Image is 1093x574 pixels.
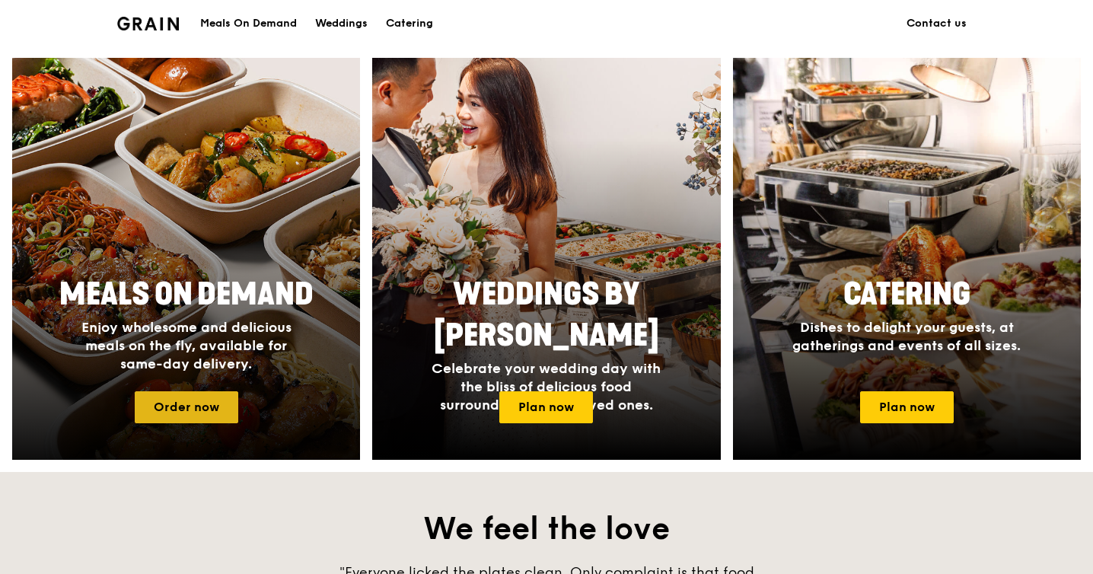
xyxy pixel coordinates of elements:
span: Celebrate your wedding day with the bliss of delicious food surrounded by your loved ones. [432,360,661,413]
img: catering-card.e1cfaf3e.jpg [733,58,1081,460]
a: Contact us [897,1,976,46]
span: Enjoy wholesome and delicious meals on the fly, available for same-day delivery. [81,319,292,372]
span: Catering [843,276,970,313]
span: Meals On Demand [59,276,314,313]
img: Grain [117,17,179,30]
a: Plan now [860,391,954,423]
div: Catering [386,1,433,46]
a: Meals On DemandEnjoy wholesome and delicious meals on the fly, available for same-day delivery.Or... [12,58,360,460]
img: weddings-card.4f3003b8.jpg [372,58,720,460]
div: Meals On Demand [200,1,297,46]
a: Plan now [499,391,593,423]
a: Weddings [306,1,377,46]
a: CateringDishes to delight your guests, at gatherings and events of all sizes.Plan now [733,58,1081,460]
a: Catering [377,1,442,46]
span: Dishes to delight your guests, at gatherings and events of all sizes. [792,319,1021,354]
a: Weddings by [PERSON_NAME]Celebrate your wedding day with the bliss of delicious food surrounded b... [372,58,720,460]
div: Weddings [315,1,368,46]
span: Weddings by [PERSON_NAME] [434,276,659,354]
a: Order now [135,391,238,423]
